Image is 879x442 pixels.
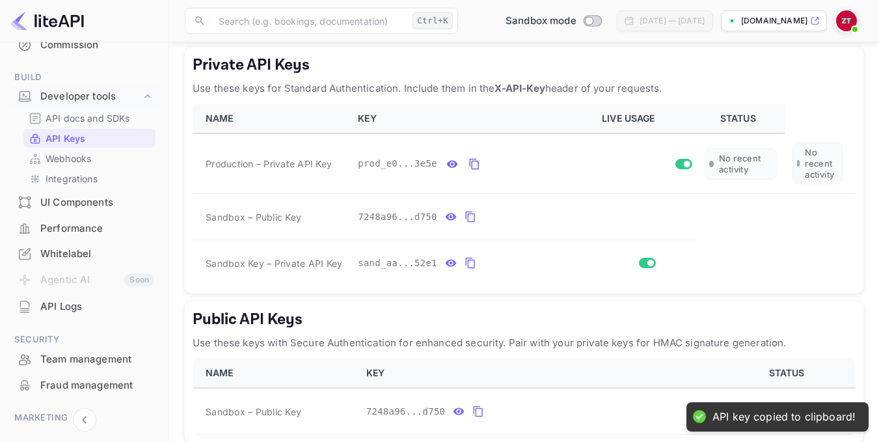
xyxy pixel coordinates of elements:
[193,359,856,435] table: public api keys table
[193,55,856,76] h5: Private API Keys
[8,216,161,242] div: Performance
[8,85,161,108] div: Developer tools
[206,258,342,269] span: Sandbox Key – Private API Key
[206,405,301,419] span: Sandbox – Public Key
[193,335,856,351] p: Use these keys with Secure Authentication for enhanced security. Pair with your private keys for ...
[8,70,161,85] span: Build
[23,149,156,168] div: Webhooks
[697,104,785,133] th: STATUS
[8,190,161,214] a: UI Components
[40,89,141,104] div: Developer tools
[712,410,856,424] div: API key copied to clipboard!
[73,408,96,432] button: Collapse navigation
[23,169,156,188] div: Integrations
[206,210,301,224] span: Sandbox – Public Key
[412,12,453,29] div: Ctrl+K
[8,347,161,371] a: Team management
[8,294,161,320] div: API Logs
[350,104,594,133] th: KEY
[8,411,161,425] span: Marketing
[8,373,161,397] a: Fraud management
[23,129,156,148] div: API Keys
[29,172,150,186] a: Integrations
[40,38,154,53] div: Commission
[836,10,857,31] img: Zafer Tepe
[46,131,85,145] p: API Keys
[193,81,856,96] p: Use these keys for Standard Authentication. Include them in the header of your requests.
[46,152,91,165] p: Webhooks
[46,172,98,186] p: Integrations
[8,190,161,215] div: UI Components
[8,242,161,266] a: Whitelabel
[358,157,437,171] span: prod_e0...3e5e
[358,359,723,388] th: KEY
[29,152,150,165] a: Webhooks
[40,378,154,393] div: Fraud management
[723,359,856,388] th: STATUS
[366,405,446,419] span: 7248a96...d750
[8,33,161,58] div: Commission
[29,111,150,125] a: API docs and SDKs
[40,247,154,262] div: Whitelabel
[40,299,154,314] div: API Logs
[494,82,545,94] strong: X-API-Key
[46,111,130,125] p: API docs and SDKs
[8,333,161,347] span: Security
[8,294,161,318] a: API Logs
[10,10,84,31] img: LiteAPI logo
[8,242,161,267] div: Whitelabel
[193,104,856,286] table: private api keys table
[719,153,772,175] span: No recent activity
[40,221,154,236] div: Performance
[40,195,154,210] div: UI Components
[640,15,705,27] div: [DATE] — [DATE]
[358,256,437,270] span: sand_aa...52e1
[40,352,154,367] div: Team management
[500,14,606,29] div: Switch to Production mode
[206,157,332,171] span: Production – Private API Key
[805,147,838,180] span: No recent activity
[193,104,350,133] th: NAME
[8,347,161,372] div: Team management
[193,359,358,388] th: NAME
[8,373,161,398] div: Fraud management
[358,210,437,224] span: 7248a96...d750
[193,309,856,330] h5: Public API Keys
[23,109,156,128] div: API docs and SDKs
[8,33,161,57] a: Commission
[8,216,161,240] a: Performance
[741,15,807,27] p: [DOMAIN_NAME]
[594,104,697,133] th: LIVE USAGE
[506,14,576,29] span: Sandbox mode
[211,8,407,34] input: Search (e.g. bookings, documentation)
[29,131,150,145] a: API Keys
